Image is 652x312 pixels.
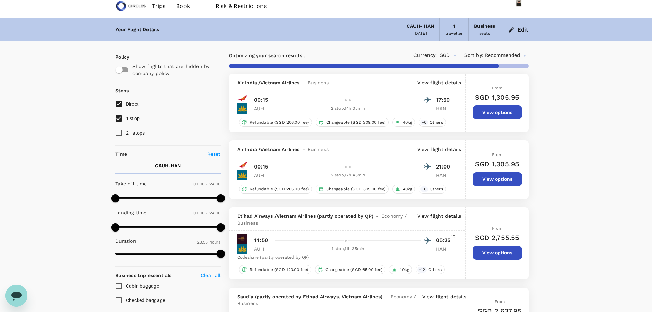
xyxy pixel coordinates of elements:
img: AI [237,93,247,103]
img: VN [237,103,247,114]
div: Refundable (SGD 206.00 fee) [239,118,312,127]
span: Saudia (partly operated by Etihad Airways, Vietnam Airlines) [237,293,383,300]
div: 1 [453,23,455,30]
span: Business [237,220,258,226]
div: 40kg [389,265,412,274]
span: Trips [152,2,165,10]
span: 40kg [397,267,412,273]
span: From [492,86,502,90]
span: 23.55 hours [197,240,221,245]
div: +6Others [419,185,446,194]
div: seats [479,30,490,37]
p: AUH [254,105,271,112]
h6: SGD 2,755.55 [475,232,520,243]
p: Time [115,151,127,158]
div: Refundable (SGD 123.00 fee) [239,265,311,274]
p: 17:50 [436,96,453,104]
div: 1 stop , 11h 35min [275,246,421,252]
p: Clear all [201,272,220,279]
span: Cabin baggage [126,283,159,289]
p: HAN [436,246,453,252]
span: Checked baggage [126,298,165,303]
iframe: Button to launch messaging window [5,285,27,307]
span: - [300,79,308,86]
span: Business [308,146,329,153]
button: Edit [507,24,531,35]
span: Air India / Vietnam Airlines [237,146,300,153]
span: - [383,293,391,300]
p: View flight details [417,79,461,86]
span: Others [425,267,445,273]
span: Changeable (SGD 309.00 fee) [323,186,388,192]
div: traveller [445,30,463,37]
p: Take off time [115,180,147,187]
p: 05:25 [436,236,453,245]
p: View flight details [422,293,466,307]
h6: SGD 1,305.95 [475,92,519,103]
span: Refundable (SGD 206.00 fee) [247,120,312,125]
img: EY [237,234,247,244]
span: Book [176,2,190,10]
p: HAN [436,105,453,112]
button: Open [450,51,460,60]
p: Reset [207,151,221,158]
span: Air India / Vietnam Airlines [237,79,300,86]
span: 1 stop [126,116,140,121]
div: +6Others [419,118,446,127]
span: Business [308,79,329,86]
div: 2 stop , 17h 45min [275,172,421,179]
p: Show flights that are hidden by company policy [132,63,216,77]
span: 40kg [400,186,415,192]
span: Refundable (SGD 206.00 fee) [247,186,312,192]
h6: SGD 1,305.95 [475,159,519,170]
div: 40kg [392,118,416,127]
p: Duration [115,238,136,245]
div: Codeshare (partly operated by QP) [237,254,453,261]
span: + 6 [420,120,428,125]
span: Business [237,300,258,307]
span: Economy / [391,293,416,300]
span: From [495,299,505,304]
div: Changeable (SGD 65.00 fee) [315,265,386,274]
span: - [300,146,308,153]
div: [DATE] [413,30,427,37]
span: Refundable (SGD 123.00 fee) [247,267,311,273]
span: Risk & Restrictions [216,2,267,10]
div: Changeable (SGD 309.00 fee) [316,185,389,194]
span: From [492,152,502,157]
p: HAN [436,172,453,179]
span: + 12 [417,267,426,273]
p: 00:15 [254,163,268,171]
span: Sort by : [464,52,483,59]
div: 2 stop , 14h 35min [275,105,421,112]
p: AUH [254,172,271,179]
span: Others [427,186,446,192]
button: View options [473,105,522,119]
p: View flight details [417,146,461,153]
span: 40kg [400,120,415,125]
div: +12Others [416,265,445,274]
div: Refundable (SGD 206.00 fee) [239,185,312,194]
span: +1d [449,233,456,240]
button: View options [473,172,522,186]
span: Changeable (SGD 309.00 fee) [323,120,388,125]
p: Landing time [115,209,147,216]
img: AI [237,160,247,170]
img: VN [237,170,247,180]
p: 14:50 [254,236,268,245]
span: Others [427,120,446,125]
span: 00:00 - 24:00 [193,182,221,186]
p: Policy [115,53,122,60]
div: Changeable (SGD 309.00 fee) [316,118,389,127]
span: Direct [126,101,139,107]
p: View flight details [417,213,461,226]
p: 21:00 [436,163,453,171]
p: Optimizing your search results.. [229,52,379,59]
span: - [373,213,381,220]
div: Business [474,23,495,30]
img: VN [237,244,247,254]
div: CAUH - HAN [407,23,434,30]
p: AUH [254,246,271,252]
button: View options [473,246,522,260]
span: 00:00 - 24:00 [193,211,221,215]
